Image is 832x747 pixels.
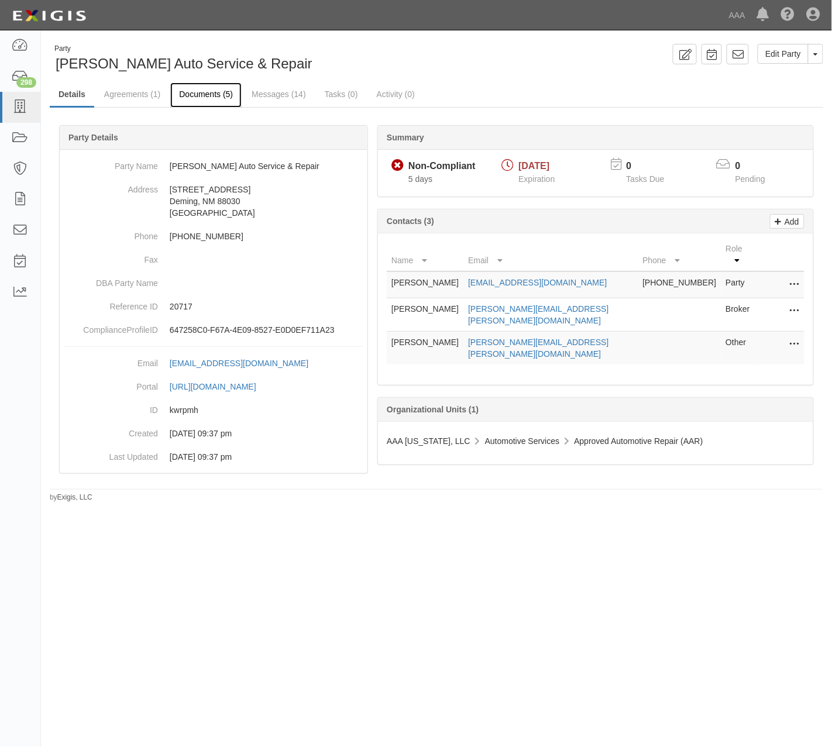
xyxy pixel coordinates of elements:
[408,160,476,173] div: Non-Compliant
[627,160,679,173] p: 0
[638,238,721,271] th: Phone
[50,493,92,502] small: by
[387,436,470,446] span: AAA [US_STATE], LLC
[170,301,363,312] p: 20717
[64,248,158,266] dt: Fax
[735,174,765,184] span: Pending
[170,357,308,369] div: [EMAIL_ADDRESS][DOMAIN_NAME]
[243,82,315,106] a: Messages (14)
[721,271,758,298] td: Party
[50,44,428,74] div: Mitchel's Auto Service & Repair
[721,238,758,271] th: Role
[387,298,463,332] td: [PERSON_NAME]
[170,359,321,368] a: [EMAIL_ADDRESS][DOMAIN_NAME]
[64,178,363,225] dd: [STREET_ADDRESS] Deming, NM 88030 [GEOGRAPHIC_DATA]
[316,82,367,106] a: Tasks (0)
[627,174,665,184] span: Tasks Due
[758,44,809,64] a: Edit Party
[387,216,434,226] b: Contacts (3)
[95,82,169,106] a: Agreements (1)
[387,271,463,298] td: [PERSON_NAME]
[16,77,36,88] div: 298
[64,154,363,178] dd: [PERSON_NAME] Auto Service & Repair
[485,436,560,446] span: Automotive Services
[735,160,780,173] p: 0
[408,174,432,184] span: Since 10/01/2025
[64,225,363,248] dd: [PHONE_NUMBER]
[56,56,312,71] span: [PERSON_NAME] Auto Service & Repair
[64,271,158,289] dt: DBA Party Name
[64,295,158,312] dt: Reference ID
[170,82,242,108] a: Documents (5)
[64,318,158,336] dt: ComplianceProfileID
[721,332,758,365] td: Other
[57,493,92,501] a: Exigis, LLC
[368,82,424,106] a: Activity (0)
[782,215,799,228] p: Add
[64,352,158,369] dt: Email
[9,5,90,26] img: logo-5460c22ac91f19d4615b14bd174203de0afe785f0fc80cf4dbbc73dc1793850b.png
[781,8,795,22] i: Help Center - Complianz
[723,4,751,27] a: AAA
[387,133,424,142] b: Summary
[770,214,805,229] a: Add
[518,174,555,184] span: Expiration
[64,445,363,469] dd: 03/09/2023 09:37 pm
[64,398,363,422] dd: kwrpmh
[170,324,363,336] p: 647258C0-F67A-4E09-8527-E0D0EF711A23
[64,225,158,242] dt: Phone
[64,445,158,463] dt: Last Updated
[64,375,158,393] dt: Portal
[518,161,549,171] span: [DATE]
[387,238,463,271] th: Name
[170,382,269,391] a: [URL][DOMAIN_NAME]
[64,398,158,416] dt: ID
[387,332,463,365] td: [PERSON_NAME]
[54,44,312,54] div: Party
[468,278,607,287] a: [EMAIL_ADDRESS][DOMAIN_NAME]
[387,405,479,414] b: Organizational Units (1)
[468,338,608,359] a: [PERSON_NAME][EMAIL_ADDRESS][PERSON_NAME][DOMAIN_NAME]
[68,133,118,142] b: Party Details
[64,422,363,445] dd: 03/09/2023 09:37 pm
[468,304,608,325] a: [PERSON_NAME][EMAIL_ADDRESS][PERSON_NAME][DOMAIN_NAME]
[50,82,94,108] a: Details
[463,238,638,271] th: Email
[638,271,721,298] td: [PHONE_NUMBER]
[64,178,158,195] dt: Address
[64,422,158,439] dt: Created
[391,160,404,172] i: Non-Compliant
[574,436,703,446] span: Approved Automotive Repair (AAR)
[64,154,158,172] dt: Party Name
[721,298,758,332] td: Broker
